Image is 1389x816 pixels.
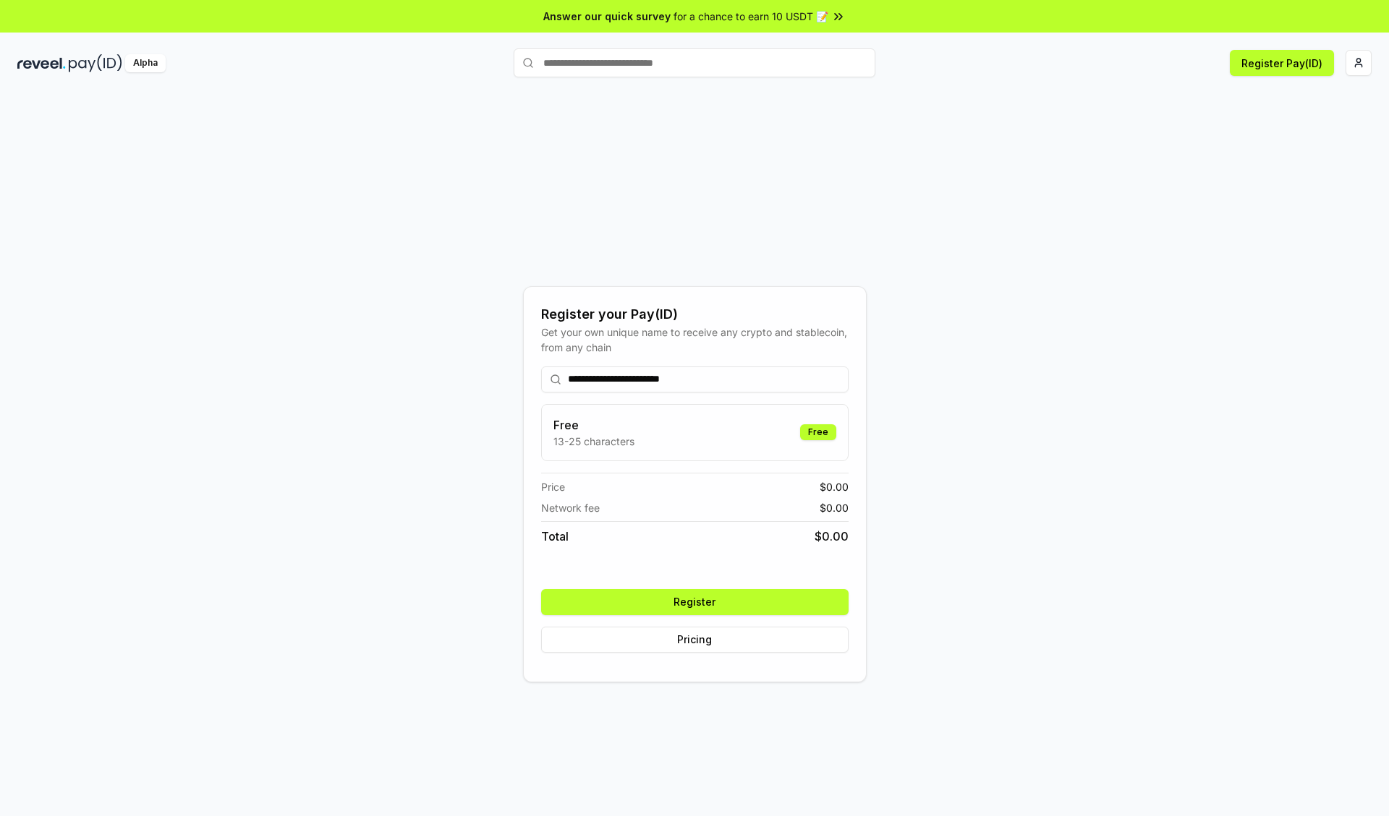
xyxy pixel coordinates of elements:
[541,589,849,615] button: Register
[541,528,569,545] span: Total
[543,9,671,24] span: Answer our quick survey
[541,500,600,515] span: Network fee
[17,54,66,72] img: reveel_dark
[674,9,828,24] span: for a chance to earn 10 USDT 📝
[553,416,634,434] h3: Free
[69,54,122,72] img: pay_id
[1230,50,1334,76] button: Register Pay(ID)
[815,528,849,545] span: $ 0.00
[541,325,849,355] div: Get your own unique name to receive any crypto and stablecoin, from any chain
[541,304,849,325] div: Register your Pay(ID)
[553,434,634,449] p: 13-25 characters
[541,479,565,494] span: Price
[125,54,166,72] div: Alpha
[541,627,849,653] button: Pricing
[820,479,849,494] span: $ 0.00
[800,424,836,440] div: Free
[820,500,849,515] span: $ 0.00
